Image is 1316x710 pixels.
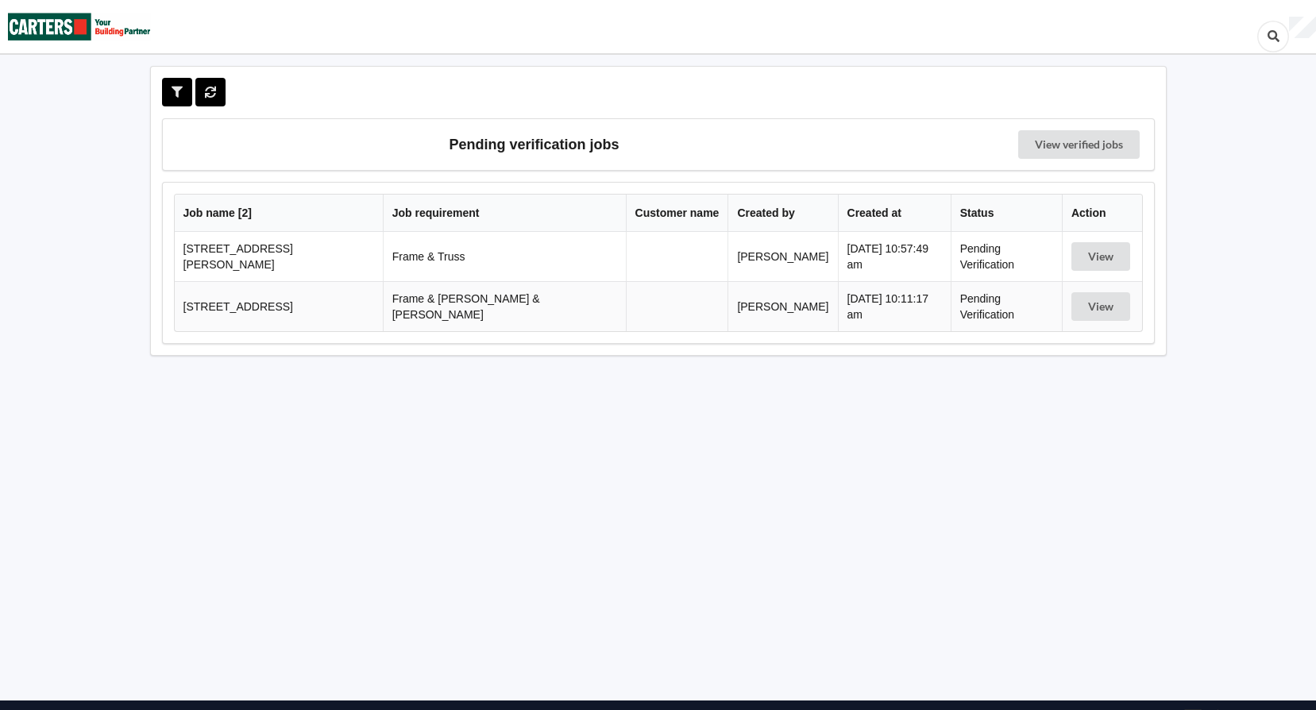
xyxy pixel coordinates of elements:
th: Action [1062,195,1142,232]
th: Job requirement [383,195,626,232]
a: View verified jobs [1018,130,1140,159]
td: Pending Verification [951,232,1062,281]
td: Frame & [PERSON_NAME] & [PERSON_NAME] [383,281,626,331]
td: [DATE] 10:11:17 am [838,281,951,331]
th: Created at [838,195,951,232]
td: [STREET_ADDRESS][PERSON_NAME] [175,232,383,281]
th: Customer name [626,195,728,232]
a: View [1071,250,1133,263]
td: Frame & Truss [383,232,626,281]
button: View [1071,242,1130,271]
a: View [1071,300,1133,313]
td: Pending Verification [951,281,1062,331]
button: View [1071,292,1130,321]
td: [DATE] 10:57:49 am [838,232,951,281]
h3: Pending verification jobs [174,130,895,159]
th: Created by [727,195,837,232]
th: Status [951,195,1062,232]
img: Carters [8,1,151,52]
td: [PERSON_NAME] [727,281,837,331]
div: User Profile [1289,17,1316,39]
td: [STREET_ADDRESS] [175,281,383,331]
th: Job name [ 2 ] [175,195,383,232]
td: [PERSON_NAME] [727,232,837,281]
